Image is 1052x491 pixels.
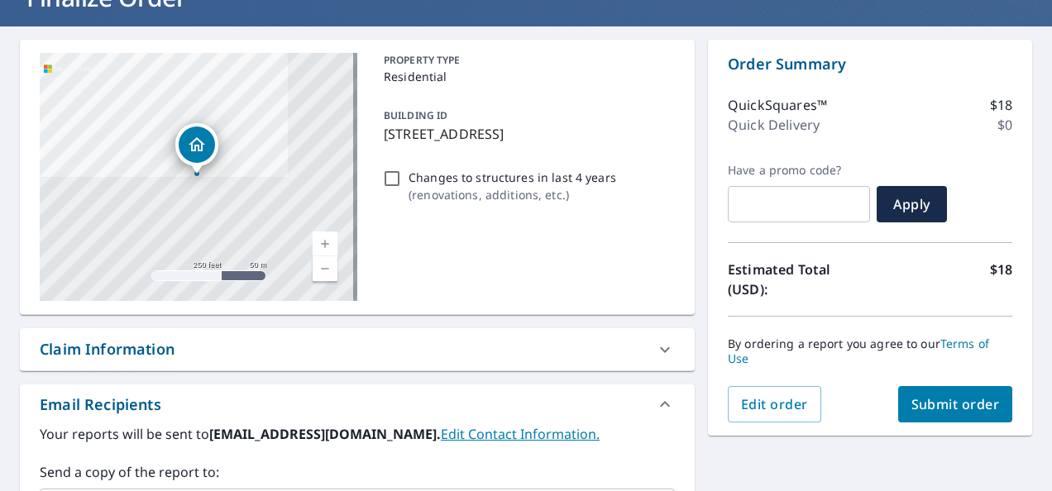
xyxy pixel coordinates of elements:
[384,53,668,68] p: PROPERTY TYPE
[997,115,1012,135] p: $0
[313,231,337,256] a: Current Level 17, Zoom In
[728,336,989,366] a: Terms of Use
[911,395,1000,413] span: Submit order
[728,163,870,178] label: Have a promo code?
[441,425,600,443] a: EditContactInfo
[728,336,1012,366] p: By ordering a report you agree to our
[728,386,821,422] button: Edit order
[40,393,161,416] div: Email Recipients
[20,384,695,424] div: Email Recipients
[728,95,827,115] p: QuickSquares™
[209,425,441,443] b: [EMAIL_ADDRESS][DOMAIN_NAME].
[384,108,447,122] p: BUILDING ID
[890,195,934,213] span: Apply
[40,462,675,482] label: Send a copy of the report to:
[175,123,218,174] div: Dropped pin, building 1, Residential property, 1418 Wynhurst Ln Vienna, VA 22182
[990,95,1012,115] p: $18
[409,186,616,203] p: ( renovations, additions, etc. )
[898,386,1013,422] button: Submit order
[20,328,695,370] div: Claim Information
[409,169,616,186] p: Changes to structures in last 4 years
[728,260,870,299] p: Estimated Total (USD):
[990,260,1012,299] p: $18
[40,338,175,360] div: Claim Information
[40,424,675,444] label: Your reports will be sent to
[313,256,337,281] a: Current Level 17, Zoom Out
[384,124,668,144] p: [STREET_ADDRESS]
[741,395,808,413] span: Edit order
[877,186,947,222] button: Apply
[384,68,668,85] p: Residential
[728,115,820,135] p: Quick Delivery
[728,53,1012,75] p: Order Summary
